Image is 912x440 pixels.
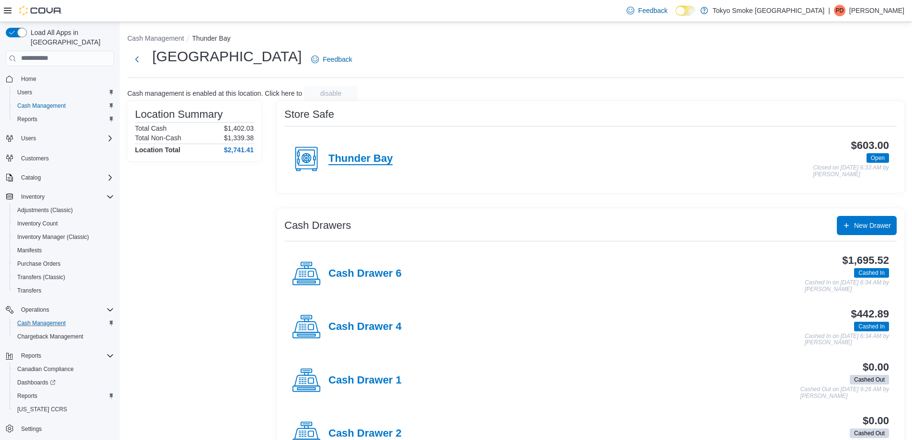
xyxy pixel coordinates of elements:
[13,271,114,283] span: Transfers (Classic)
[837,216,897,235] button: New Drawer
[17,423,45,435] a: Settings
[17,89,32,96] span: Users
[17,73,114,85] span: Home
[13,204,114,216] span: Adjustments (Classic)
[13,285,114,296] span: Transfers
[17,191,114,203] span: Inventory
[13,317,114,329] span: Cash Management
[13,100,69,112] a: Cash Management
[135,109,223,120] h3: Location Summary
[13,285,45,296] a: Transfers
[863,415,889,427] h3: $0.00
[854,429,885,438] span: Cashed Out
[13,331,114,342] span: Chargeback Management
[17,191,48,203] button: Inventory
[13,100,114,112] span: Cash Management
[805,333,889,346] p: Cashed In on [DATE] 6:34 AM by [PERSON_NAME]
[10,403,118,416] button: [US_STATE] CCRS
[21,193,45,201] span: Inventory
[13,390,114,402] span: Reports
[13,218,62,229] a: Inventory Count
[2,72,118,86] button: Home
[304,86,358,101] button: disable
[623,1,671,20] a: Feedback
[854,221,891,230] span: New Drawer
[13,231,114,243] span: Inventory Manager (Classic)
[13,317,69,329] a: Cash Management
[328,268,402,280] h4: Cash Drawer 6
[17,115,37,123] span: Reports
[800,386,889,399] p: Cashed Out on [DATE] 9:26 AM by [PERSON_NAME]
[842,255,889,266] h3: $1,695.52
[10,99,118,113] button: Cash Management
[2,422,118,436] button: Settings
[21,75,36,83] span: Home
[10,86,118,99] button: Users
[21,135,36,142] span: Users
[127,34,184,42] button: Cash Management
[850,429,889,438] span: Cashed Out
[17,153,53,164] a: Customers
[10,257,118,271] button: Purchase Orders
[13,404,114,415] span: Washington CCRS
[851,308,889,320] h3: $442.89
[813,165,889,178] p: Closed on [DATE] 6:33 AM by [PERSON_NAME]
[676,6,696,16] input: Dark Mode
[17,152,114,164] span: Customers
[323,55,352,64] span: Feedback
[13,231,93,243] a: Inventory Manager (Classic)
[17,220,58,227] span: Inventory Count
[858,269,885,277] span: Cashed In
[10,230,118,244] button: Inventory Manager (Classic)
[2,349,118,362] button: Reports
[10,203,118,217] button: Adjustments (Classic)
[10,284,118,297] button: Transfers
[13,404,71,415] a: [US_STATE] CCRS
[17,350,45,361] button: Reports
[13,271,69,283] a: Transfers (Classic)
[10,376,118,389] a: Dashboards
[135,146,180,154] h4: Location Total
[638,6,667,15] span: Feedback
[10,113,118,126] button: Reports
[13,87,36,98] a: Users
[858,322,885,331] span: Cashed In
[17,304,114,316] span: Operations
[224,134,254,142] p: $1,339.38
[13,204,77,216] a: Adjustments (Classic)
[152,47,302,66] h1: [GEOGRAPHIC_DATA]
[850,375,889,384] span: Cashed Out
[2,171,118,184] button: Catalog
[713,5,825,16] p: Tokyo Smoke [GEOGRAPHIC_DATA]
[328,321,402,333] h4: Cash Drawer 4
[849,5,904,16] p: [PERSON_NAME]
[836,5,844,16] span: PD
[10,389,118,403] button: Reports
[224,124,254,132] p: $1,402.03
[284,220,351,231] h3: Cash Drawers
[13,390,41,402] a: Reports
[854,375,885,384] span: Cashed Out
[135,134,181,142] h6: Total Non-Cash
[127,34,904,45] nav: An example of EuiBreadcrumbs
[17,172,45,183] button: Catalog
[13,377,59,388] a: Dashboards
[13,245,114,256] span: Manifests
[805,280,889,293] p: Cashed In on [DATE] 6:34 AM by [PERSON_NAME]
[21,352,41,360] span: Reports
[328,153,393,165] h4: Thunder Bay
[224,146,254,154] h4: $2,741.41
[17,304,53,316] button: Operations
[17,365,74,373] span: Canadian Compliance
[135,124,167,132] h6: Total Cash
[17,287,41,294] span: Transfers
[21,425,42,433] span: Settings
[13,245,45,256] a: Manifests
[10,316,118,330] button: Cash Management
[328,428,402,440] h4: Cash Drawer 2
[13,113,41,125] a: Reports
[17,273,65,281] span: Transfers (Classic)
[17,379,56,386] span: Dashboards
[17,233,89,241] span: Inventory Manager (Classic)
